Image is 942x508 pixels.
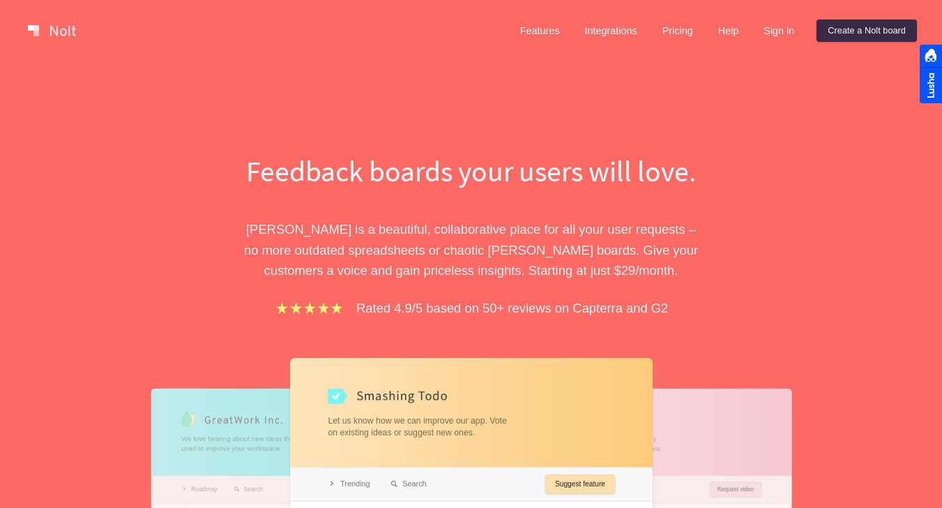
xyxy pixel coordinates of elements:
h1: Feedback boards your users will love. [231,151,712,191]
a: Help [707,20,750,42]
a: Features [509,20,571,42]
a: Sign in [752,20,805,42]
p: [PERSON_NAME] is a beautiful, collaborative place for all your user requests – no more outdated s... [231,219,712,281]
a: Pricing [651,20,704,42]
a: Integrations [573,20,648,42]
p: Rated 4.9/5 based on 50+ reviews on Capterra and G2 [356,298,668,318]
a: Create a Nolt board [816,20,917,42]
img: stars.b067e34983.png [274,300,345,316]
